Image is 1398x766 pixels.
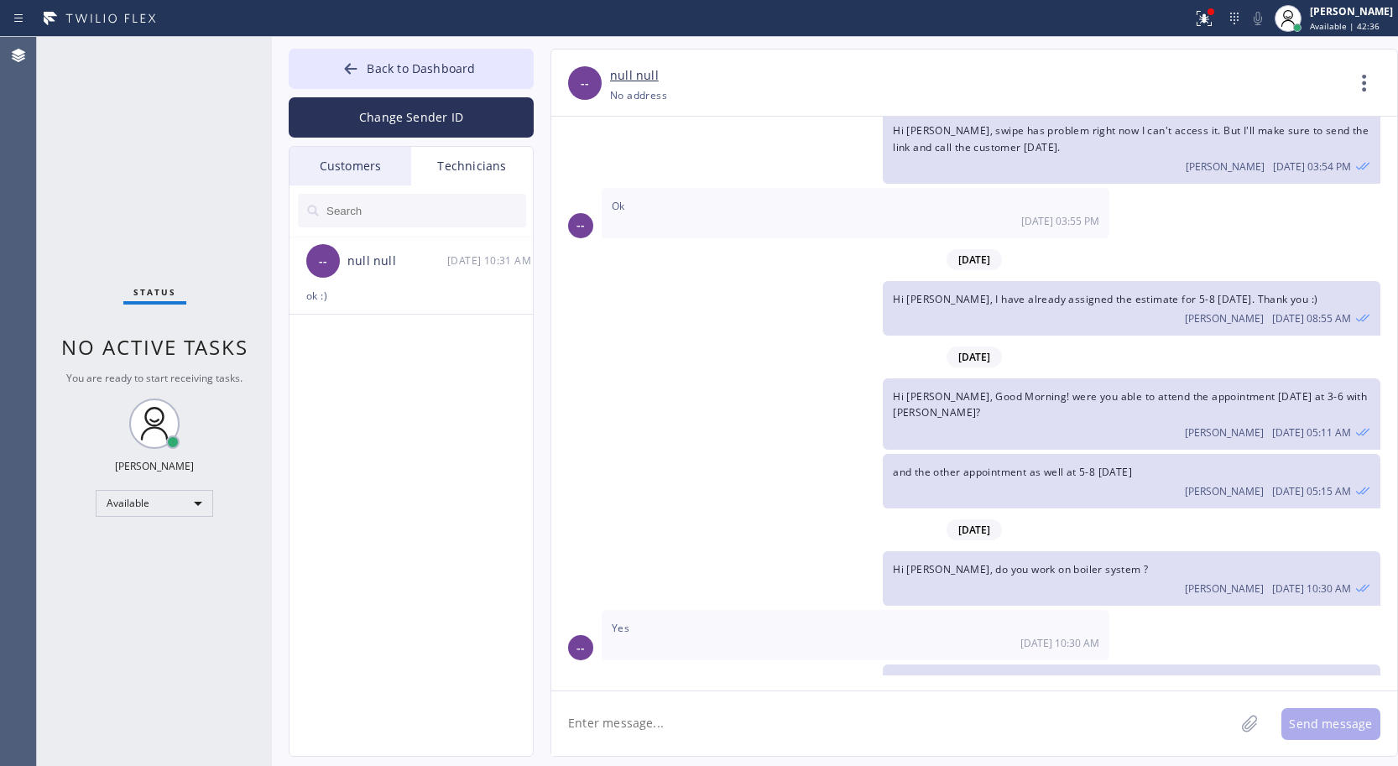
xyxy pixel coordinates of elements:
button: Back to Dashboard [289,49,534,89]
span: [DATE] [947,519,1002,540]
span: You are ready to start receiving tasks. [66,371,243,385]
span: [DATE] [947,249,1002,270]
span: -- [576,638,585,658]
div: 09/25/2025 9:30 AM [883,551,1380,606]
button: Mute [1246,7,1270,30]
div: 09/22/2025 9:55 AM [883,281,1380,336]
span: [DATE] 10:30 AM [1272,581,1351,596]
div: [PERSON_NAME] [115,459,194,473]
span: [PERSON_NAME] [1185,484,1264,498]
span: [DATE] 03:55 PM [1021,214,1099,228]
span: [PERSON_NAME] [1185,311,1264,326]
span: [DATE] 05:11 AM [1272,425,1351,440]
span: -- [581,74,589,93]
span: Available | 42:36 [1310,20,1380,32]
div: Available [96,490,213,517]
div: [PERSON_NAME] [1310,4,1393,18]
span: [PERSON_NAME] [1185,425,1264,440]
span: Hi [PERSON_NAME], I have already assigned the estimate for 5-8 [DATE]. Thank you :) [893,292,1317,306]
span: Hi [PERSON_NAME], swipe has problem right now I can't access it. But I'll make sure to send the l... [893,123,1369,154]
div: 09/25/2025 9:30 AM [602,610,1109,660]
div: 09/17/2025 9:54 AM [883,112,1380,183]
input: Search [325,194,526,227]
button: Send message [1281,708,1380,740]
span: [DATE] 05:15 AM [1272,484,1351,498]
div: null null [347,252,447,271]
span: [DATE] 03:54 PM [1273,159,1351,174]
span: [DATE] 08:55 AM [1272,311,1351,326]
span: Status [133,286,176,298]
div: Customers [290,147,411,185]
div: Technicians [411,147,533,185]
span: [PERSON_NAME] [1185,581,1264,596]
div: 09/25/2025 9:31 AM [883,664,1380,719]
span: and the other appointment as well at 5-8 [DATE] [893,465,1132,479]
span: Hi [PERSON_NAME], do you work on boiler system ? [893,562,1148,576]
div: 09/17/2025 9:55 AM [602,188,1109,238]
span: [PERSON_NAME] [1186,159,1265,174]
button: Change Sender ID [289,97,534,138]
span: -- [319,252,327,271]
span: Ok [612,199,625,213]
span: [DATE] 10:30 AM [1020,636,1099,650]
div: ok :) [306,286,516,305]
span: Hi [PERSON_NAME], Good Morning! were you able to attend the appointment [DATE] at 3-6 with [PERSO... [893,389,1367,419]
span: No active tasks [61,333,248,361]
span: [DATE] [947,347,1002,367]
div: 09/23/2025 9:11 AM [883,378,1380,449]
div: 09/25/2025 9:31 AM [447,251,535,270]
span: Yes [612,621,629,635]
div: 09/23/2025 9:15 AM [883,454,1380,508]
a: null null [610,66,659,86]
span: Back to Dashboard [367,60,475,76]
div: No address [610,86,667,105]
span: -- [576,216,585,235]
